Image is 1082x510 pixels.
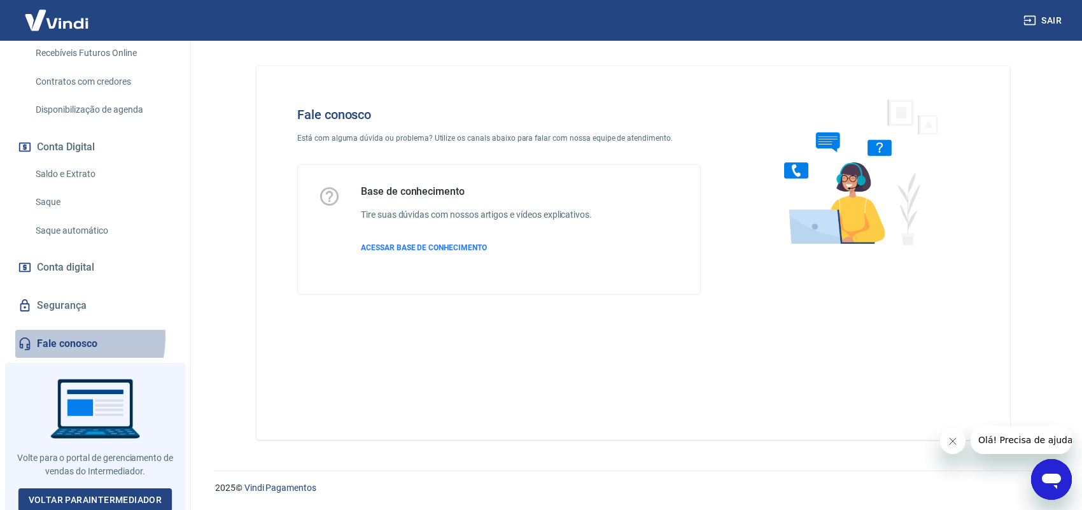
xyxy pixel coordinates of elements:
[940,429,966,454] iframe: Fechar mensagem
[31,161,175,187] a: Saldo e Extrato
[361,243,487,252] span: ACESSAR BASE DE CONHECIMENTO
[361,208,592,222] h6: Tire suas dúvidas com nossos artigos e vídeos explicativos.
[361,185,592,198] h5: Base de conhecimento
[15,330,175,358] a: Fale conosco
[15,253,175,281] a: Conta digital
[244,483,316,493] a: Vindi Pagamentos
[37,259,94,276] span: Conta digital
[31,40,175,66] a: Recebíveis Futuros Online
[31,97,175,123] a: Disponibilização de agenda
[1021,9,1067,32] button: Sair
[31,69,175,95] a: Contratos com credores
[1031,459,1072,500] iframe: Botão para abrir a janela de mensagens
[297,132,701,144] p: Está com alguma dúvida ou problema? Utilize os canais abaixo para falar com nossa equipe de atend...
[361,242,592,253] a: ACESSAR BASE DE CONHECIMENTO
[297,107,701,122] h4: Fale conosco
[8,9,107,19] span: Olá! Precisa de ajuda?
[15,292,175,320] a: Segurança
[971,426,1072,454] iframe: Mensagem da empresa
[31,189,175,215] a: Saque
[15,133,175,161] button: Conta Digital
[15,1,98,39] img: Vindi
[215,481,1051,495] p: 2025 ©
[31,218,175,244] a: Saque automático
[759,87,952,257] img: Fale conosco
